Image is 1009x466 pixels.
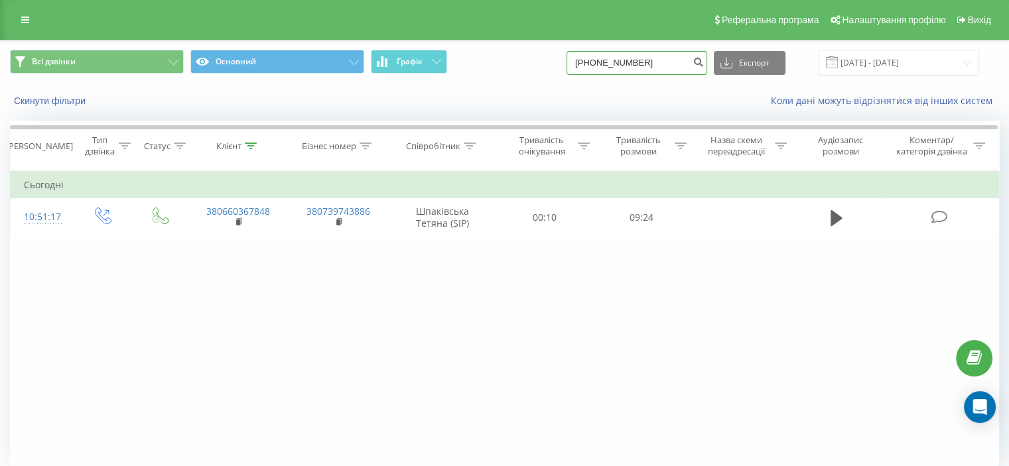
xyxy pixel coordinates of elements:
button: Графік [371,50,447,74]
a: 380739743886 [306,205,370,217]
a: Коли дані можуть відрізнятися вiд інших систем [771,94,999,107]
td: 00:10 [497,198,593,237]
div: Клієнт [216,141,241,152]
div: Статус [144,141,170,152]
div: Назва схеми переадресації [702,135,772,157]
span: Графік [397,57,423,66]
span: Налаштування профілю [842,15,945,25]
div: Тривалість розмови [605,135,671,157]
button: Основний [190,50,364,74]
input: Пошук за номером [567,51,707,75]
div: Коментар/категорія дзвінка [892,135,970,157]
div: [PERSON_NAME] [6,141,73,152]
div: Співробітник [406,141,460,152]
div: 10:51:17 [24,204,59,230]
button: Скинути фільтри [10,95,92,107]
span: Всі дзвінки [32,56,76,67]
td: Сьогодні [11,172,999,198]
div: Аудіозапис розмови [802,135,880,157]
span: Вихід [968,15,991,25]
td: Шпаківська Тетяна (SIP) [389,198,497,237]
td: 09:24 [593,198,689,237]
div: Тип дзвінка [84,135,115,157]
button: Всі дзвінки [10,50,184,74]
div: Бізнес номер [302,141,356,152]
span: Реферальна програма [722,15,819,25]
div: Тривалість очікування [509,135,575,157]
button: Експорт [714,51,785,75]
a: 380660367848 [206,205,270,217]
div: Open Intercom Messenger [964,391,996,423]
